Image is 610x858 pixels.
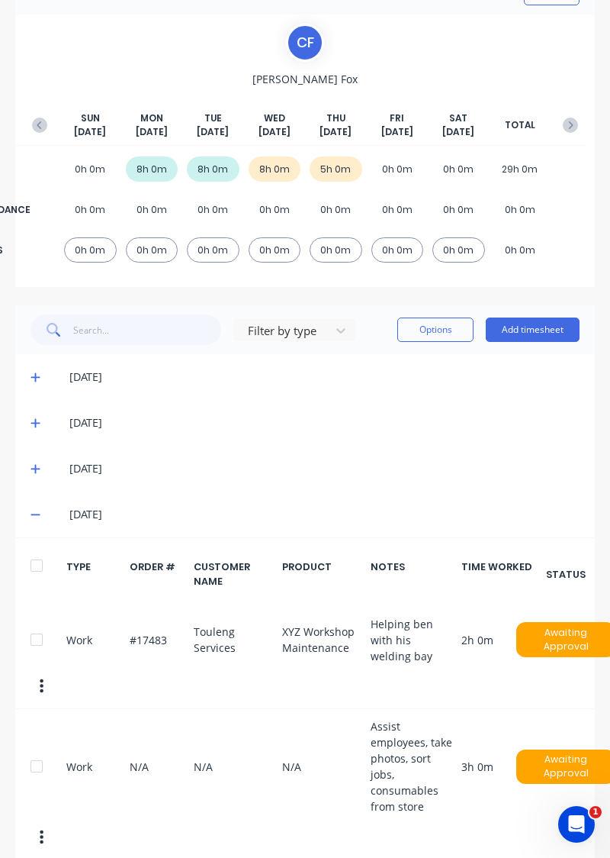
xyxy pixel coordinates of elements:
div: TIME WORKED [461,560,544,589]
div: 0h 0m [494,237,547,263]
div: ORDER # [130,560,185,589]
span: [DATE] [319,125,352,139]
div: 0h 0m [187,237,239,263]
span: [PERSON_NAME] Fox [252,71,358,87]
div: [DATE] [69,460,579,477]
div: 0h 0m [187,197,239,222]
div: 0h 0m [494,197,547,222]
div: 0h 0m [64,237,117,263]
div: [DATE] [69,506,579,523]
div: 0h 0m [64,197,117,222]
span: FRI [390,111,404,125]
div: C F [286,24,324,62]
div: 0h 0m [371,237,424,263]
div: [DATE] [69,369,579,385]
button: Add timesheet [486,318,579,342]
span: THU [326,111,345,125]
div: 5h 0m [310,156,362,182]
span: [DATE] [442,125,474,139]
div: 0h 0m [310,237,362,263]
span: [DATE] [197,125,229,139]
div: NOTES [371,560,453,589]
input: Search... [73,314,222,345]
span: TOTAL [505,118,535,132]
div: 0h 0m [432,237,485,263]
span: [DATE] [381,125,413,139]
div: 0h 0m [249,237,301,263]
span: SAT [449,111,467,125]
div: [DATE] [69,414,579,431]
span: [DATE] [136,125,168,139]
span: 1 [589,806,602,818]
span: MON [140,111,163,125]
div: 0h 0m [432,197,485,222]
div: 0h 0m [249,197,301,222]
div: 0h 0m [126,197,178,222]
span: TUE [204,111,222,125]
span: WED [264,111,285,125]
div: 8h 0m [187,156,239,182]
button: Options [397,318,474,342]
div: STATUS [552,560,579,589]
div: 0h 0m [126,237,178,263]
div: 0h 0m [64,156,117,182]
span: [DATE] [258,125,291,139]
div: 0h 0m [371,156,424,182]
div: 0h 0m [310,197,362,222]
div: CUSTOMER NAME [194,560,274,589]
div: 8h 0m [126,156,178,182]
div: 29h 0m [494,156,547,182]
span: SUN [81,111,100,125]
div: PRODUCT [282,560,362,589]
span: [DATE] [74,125,106,139]
div: 0h 0m [371,197,424,222]
div: 8h 0m [249,156,301,182]
iframe: Intercom live chat [558,806,595,843]
div: 0h 0m [432,156,485,182]
div: TYPE [66,560,121,589]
